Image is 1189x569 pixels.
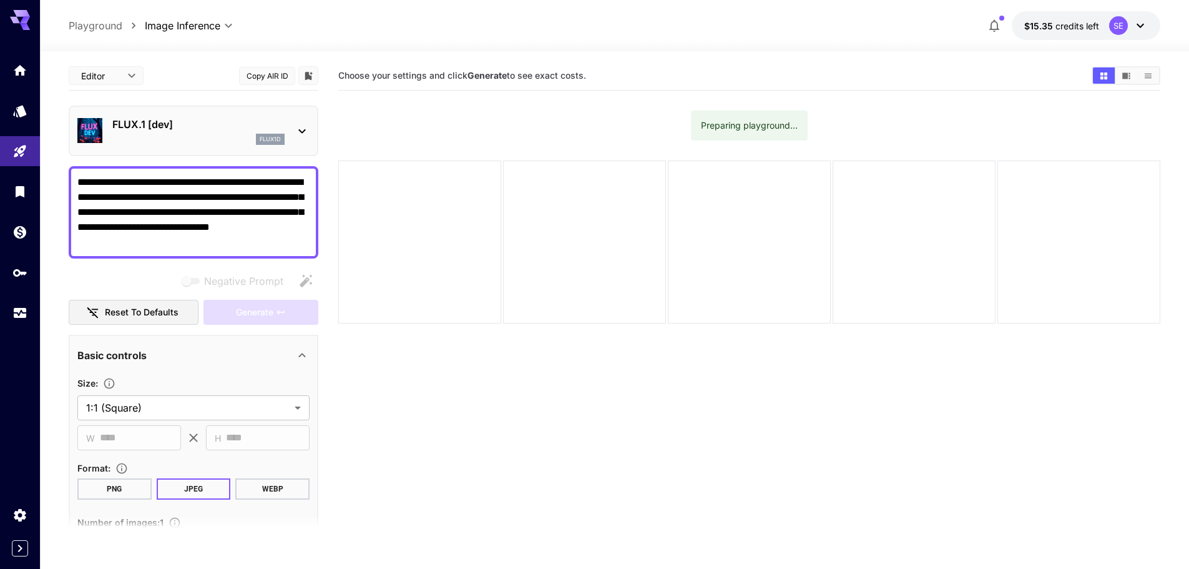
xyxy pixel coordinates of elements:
[260,135,281,144] p: flux1d
[145,18,220,33] span: Image Inference
[1012,11,1160,40] button: $15.34583SE
[215,431,221,445] span: H
[467,70,507,81] b: Generate
[1093,67,1115,84] button: Show images in grid view
[1024,21,1055,31] span: $15.35
[12,265,27,280] div: API Keys
[69,18,122,33] a: Playground
[1024,19,1099,32] div: $15.34583
[1109,16,1128,35] div: SE
[77,348,147,363] p: Basic controls
[235,478,310,500] button: WEBP
[77,112,310,150] div: FLUX.1 [dev]flux1d
[338,70,586,81] span: Choose your settings and click to see exact costs.
[81,69,120,82] span: Editor
[1092,66,1160,85] div: Show images in grid viewShow images in video viewShow images in list view
[12,540,28,557] button: Expand sidebar
[12,144,27,159] div: Playground
[303,68,314,83] button: Add to library
[77,340,310,370] div: Basic controls
[1115,67,1137,84] button: Show images in video view
[239,67,295,85] button: Copy AIR ID
[12,103,27,119] div: Models
[12,184,27,199] div: Library
[12,224,27,240] div: Wallet
[204,274,283,289] span: Negative Prompt
[157,478,231,500] button: JPEG
[1137,67,1159,84] button: Show images in list view
[112,117,285,132] p: FLUX.1 [dev]
[86,431,95,445] span: W
[1055,21,1099,31] span: credits left
[110,462,133,475] button: Choose the file format for the output image.
[179,273,293,289] span: Negative prompts are not compatible with the selected model.
[12,507,27,523] div: Settings
[701,114,798,137] div: Preparing playground...
[98,377,120,390] button: Adjust the dimensions of the generated image by specifying its width and height in pixels, or sel...
[12,305,27,321] div: Usage
[77,478,152,500] button: PNG
[69,300,198,325] button: Reset to defaults
[77,463,110,473] span: Format :
[86,400,290,415] span: 1:1 (Square)
[77,378,98,388] span: Size :
[12,62,27,78] div: Home
[69,18,145,33] nav: breadcrumb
